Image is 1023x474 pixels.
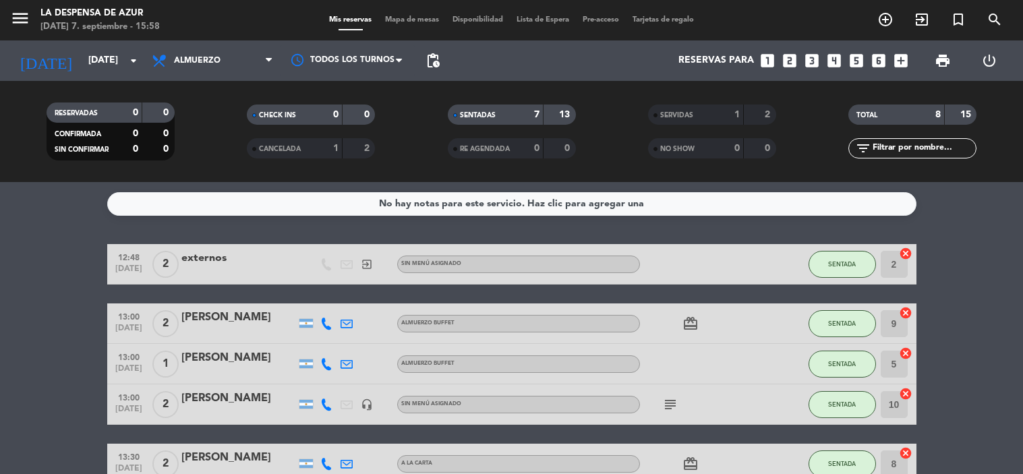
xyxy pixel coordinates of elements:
i: cancel [899,306,912,320]
span: pending_actions [425,53,441,69]
i: card_giftcard [682,456,699,472]
input: Filtrar por nombre... [871,141,976,156]
i: cancel [899,387,912,401]
span: A LA CARTA [401,461,432,466]
span: [DATE] [112,364,146,380]
i: turned_in_not [950,11,966,28]
span: NO SHOW [660,146,695,152]
strong: 0 [133,129,138,138]
span: CHECK INS [259,112,296,119]
button: SENTADA [809,310,876,337]
span: 13:00 [112,308,146,324]
span: 2 [152,251,179,278]
span: 12:48 [112,249,146,264]
i: filter_list [855,140,871,156]
span: 2 [152,310,179,337]
span: Sin menú asignado [401,261,461,266]
span: SENTADAS [460,112,496,119]
i: exit_to_app [361,258,373,270]
span: SENTADA [828,401,856,408]
strong: 0 [765,144,773,153]
div: La Despensa de Azur [40,7,160,20]
div: externos [181,249,296,267]
i: cancel [899,247,912,260]
i: power_settings_new [981,53,997,69]
i: cancel [899,347,912,360]
strong: 1 [734,110,740,119]
span: 2 [152,391,179,418]
span: 13:00 [112,349,146,364]
span: [DATE] [112,405,146,420]
button: SENTADA [809,391,876,418]
span: TOTAL [856,112,877,119]
span: RESERVADAS [55,110,98,117]
span: 13:00 [112,389,146,405]
div: LOG OUT [966,40,1013,81]
i: card_giftcard [682,316,699,332]
strong: 13 [559,110,573,119]
i: exit_to_app [914,11,930,28]
i: [DATE] [10,46,82,76]
strong: 0 [133,108,138,117]
span: Mapa de mesas [378,16,446,24]
span: SENTADA [828,320,856,327]
button: SENTADA [809,251,876,278]
i: arrow_drop_down [125,53,142,69]
strong: 0 [133,144,138,154]
strong: 15 [960,110,974,119]
strong: 1 [333,144,339,153]
i: subject [662,396,678,413]
strong: 7 [534,110,539,119]
i: looks_6 [870,52,887,69]
span: SENTADA [828,460,856,467]
span: 1 [152,351,179,378]
i: looks_5 [848,52,865,69]
strong: 0 [564,144,573,153]
span: RE AGENDADA [460,146,510,152]
span: Almuerzo buffet [401,320,455,326]
span: Pre-acceso [576,16,626,24]
strong: 8 [935,110,941,119]
span: Mis reservas [322,16,378,24]
span: Almuerzo [174,56,221,65]
div: [PERSON_NAME] [181,349,296,367]
span: Tarjetas de regalo [626,16,701,24]
span: SENTADA [828,260,856,268]
i: search [987,11,1003,28]
span: SIN CONFIRMAR [55,146,109,153]
strong: 0 [734,144,740,153]
span: Reservas para [678,55,754,66]
button: menu [10,8,30,33]
i: looks_two [781,52,798,69]
span: SERVIDAS [660,112,693,119]
i: looks_3 [803,52,821,69]
div: [DATE] 7. septiembre - 15:58 [40,20,160,34]
span: CANCELADA [259,146,301,152]
i: looks_one [759,52,776,69]
strong: 0 [364,110,372,119]
div: No hay notas para este servicio. Haz clic para agregar una [379,196,644,212]
i: add_circle_outline [877,11,894,28]
span: Sin menú asignado [401,401,461,407]
span: print [935,53,951,69]
strong: 0 [163,129,171,138]
i: menu [10,8,30,28]
strong: 0 [534,144,539,153]
i: add_box [892,52,910,69]
span: [DATE] [112,264,146,280]
i: cancel [899,446,912,460]
i: looks_4 [825,52,843,69]
strong: 2 [364,144,372,153]
i: headset_mic [361,398,373,411]
strong: 0 [333,110,339,119]
span: Disponibilidad [446,16,510,24]
strong: 0 [163,144,171,154]
span: SENTADA [828,360,856,367]
strong: 0 [163,108,171,117]
div: [PERSON_NAME] [181,390,296,407]
span: Almuerzo buffet [401,361,455,366]
strong: 2 [765,110,773,119]
span: 13:30 [112,448,146,464]
button: SENTADA [809,351,876,378]
div: [PERSON_NAME] [181,309,296,326]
